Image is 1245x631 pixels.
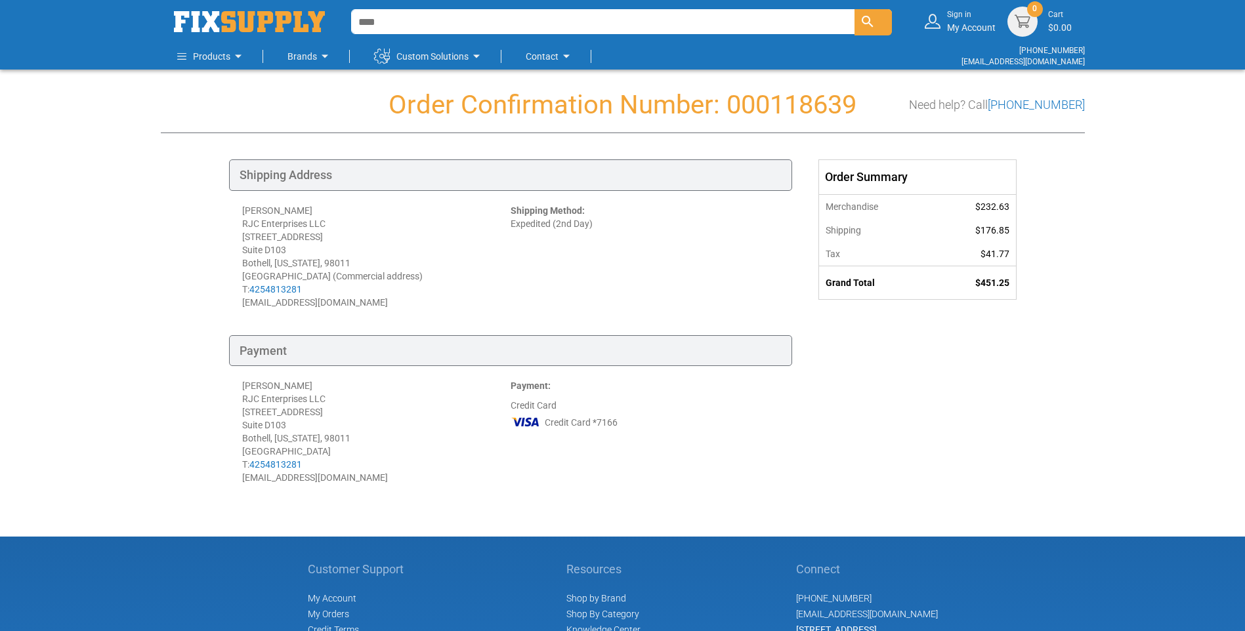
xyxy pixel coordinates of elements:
h3: Need help? Call [909,98,1085,112]
span: $41.77 [981,249,1009,259]
h5: Connect [796,563,938,576]
div: Order Summary [819,160,1016,194]
th: Tax [819,242,933,266]
div: My Account [947,9,996,33]
span: $451.25 [975,277,1009,288]
strong: Shipping Method: [511,205,585,216]
span: $232.63 [975,201,1009,212]
strong: Payment: [511,380,551,391]
img: Fix Industrial Supply [174,11,325,32]
div: [PERSON_NAME] RJC Enterprises LLC [STREET_ADDRESS] Suite D103 Bothell, [US_STATE], 98011 [GEOGRAP... [242,204,511,309]
a: 4254813281 [249,284,302,295]
div: Shipping Address [229,159,792,191]
span: My Orders [308,609,349,619]
a: Brands [287,43,333,70]
a: [PHONE_NUMBER] [1019,46,1085,55]
small: Cart [1048,9,1072,20]
div: [PERSON_NAME] RJC Enterprises LLC [STREET_ADDRESS] Suite D103 Bothell, [US_STATE], 98011 [GEOGRAP... [242,379,511,484]
span: $0.00 [1048,22,1072,33]
a: Shop by Brand [566,593,626,603]
strong: Grand Total [826,277,875,288]
a: [PHONE_NUMBER] [988,98,1085,112]
span: $176.85 [975,225,1009,235]
a: Contact [526,43,574,70]
span: Credit Card *7166 [545,416,618,429]
a: Products [177,43,246,70]
h1: Order Confirmation Number: 000118639 [161,91,1085,119]
a: 4254813281 [249,459,302,470]
a: [PHONE_NUMBER] [796,593,872,603]
a: [EMAIL_ADDRESS][DOMAIN_NAME] [961,57,1085,66]
a: store logo [174,11,325,32]
a: Custom Solutions [374,43,484,70]
a: Shop By Category [566,609,639,619]
a: [EMAIL_ADDRESS][DOMAIN_NAME] [796,609,938,619]
h5: Customer Support [308,563,411,576]
h5: Resources [566,563,641,576]
div: Payment [229,335,792,367]
th: Shipping [819,218,933,242]
th: Merchandise [819,194,933,218]
button: Search [855,9,892,35]
span: 0 [1032,3,1037,14]
div: Expedited (2nd Day) [511,204,779,309]
small: Sign in [947,9,996,20]
img: VI [511,412,541,432]
div: Credit Card [511,379,779,484]
span: My Account [308,593,356,603]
